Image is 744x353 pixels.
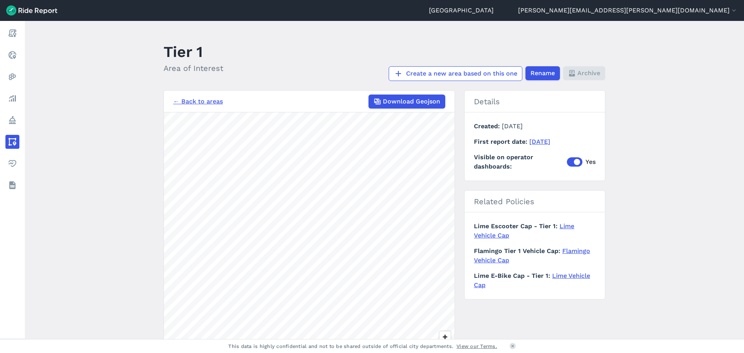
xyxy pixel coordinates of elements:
a: Realtime [5,48,19,62]
a: Areas [5,135,19,149]
button: Archive [563,66,605,80]
a: [DATE] [529,138,550,145]
button: Rename [525,66,560,80]
span: [DATE] [502,122,523,130]
span: Created [474,122,502,130]
span: Archive [577,69,600,78]
span: Lime E-Bike Cap - Tier 1 [474,272,552,279]
h2: Area of Interest [164,62,223,74]
a: [GEOGRAPHIC_DATA] [429,6,494,15]
span: Flamingo Tier 1 Vehicle Cap [474,247,562,255]
a: View our Terms. [456,343,497,350]
a: Health [5,157,19,170]
button: Zoom in [439,331,451,343]
label: Yes [567,157,596,167]
a: Report [5,26,19,40]
a: Create a new area based on this one [389,66,522,81]
span: Visible on operator dashboards [474,153,567,171]
a: Analyze [5,91,19,105]
a: ← Back to areas [173,97,223,106]
h2: Related Policies [465,191,605,212]
a: Heatmaps [5,70,19,84]
h1: Tier 1 [164,41,223,62]
span: Lime Escooter Cap - Tier 1 [474,222,560,230]
span: Download Geojson [383,97,440,106]
span: First report date [474,138,529,145]
a: Policy [5,113,19,127]
button: [PERSON_NAME][EMAIL_ADDRESS][PERSON_NAME][DOMAIN_NAME] [518,6,738,15]
img: Ride Report [6,5,57,15]
button: Download Geojson [369,95,445,108]
span: Rename [530,69,555,78]
a: Datasets [5,178,19,192]
h2: Details [465,91,605,112]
